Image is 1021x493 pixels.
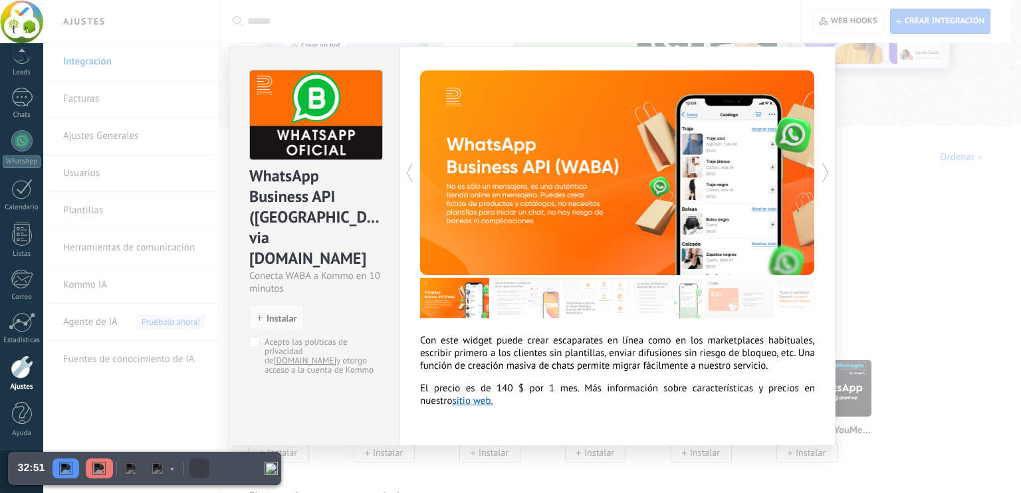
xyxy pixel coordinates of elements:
div: WhatsApp Business API (WABA) via Radist.Online [249,165,380,270]
span: Instalar [267,314,296,323]
div: Calendario [3,203,41,212]
div: Chats [3,111,41,120]
img: logo_main.png [250,70,382,160]
img: tour_image_865f090174a47698adb31a1a718f9853.jpg [420,278,489,318]
a: sitio web. [452,395,493,407]
img: tour_image_65a318d6d30e132a3a98a694a8e29de6.jpg [705,278,774,318]
div: Ayuda [3,429,41,438]
div: Correo [3,293,41,302]
span: Acepto las políticas de privacidad de y otorgo acceso a la cuenta de Kommo [265,338,376,375]
img: tour_image_4e0985b30940ed7d7858497a81bf9c8d.jpg [776,278,845,318]
p: Con este widget puede crear escaparates en línea como en los marketplaces habituales, escribir pr... [420,334,815,372]
div: Estadísticas [3,336,41,345]
div: Ajustes [3,383,41,391]
div: WhatsApp [3,155,41,168]
img: tour_image_b9a995bca99b1848c8d9ba3c961872a7.jpg [491,278,560,318]
img: tour_image_0125e3855206f84dcdb3b45e6de90d56.jpg [633,278,703,318]
div: Leads [3,68,41,77]
p: El precio es de 140 $ por 1 mes. Más información sobre características y precios en nuestro [420,382,815,407]
a: [DOMAIN_NAME] [274,355,337,366]
div: Acepto las políticas de privacidad de Radist.Online y otorgo acceso a la cuenta de Kommo [265,338,376,375]
img: tour_image_2c2a3b6d84337e2226c51893cdb68305.jpg [562,278,631,318]
div: Conecta WABA a Kommo en 10 minutos [249,270,380,295]
button: Instalar [249,305,304,330]
div: Listas [3,250,41,258]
